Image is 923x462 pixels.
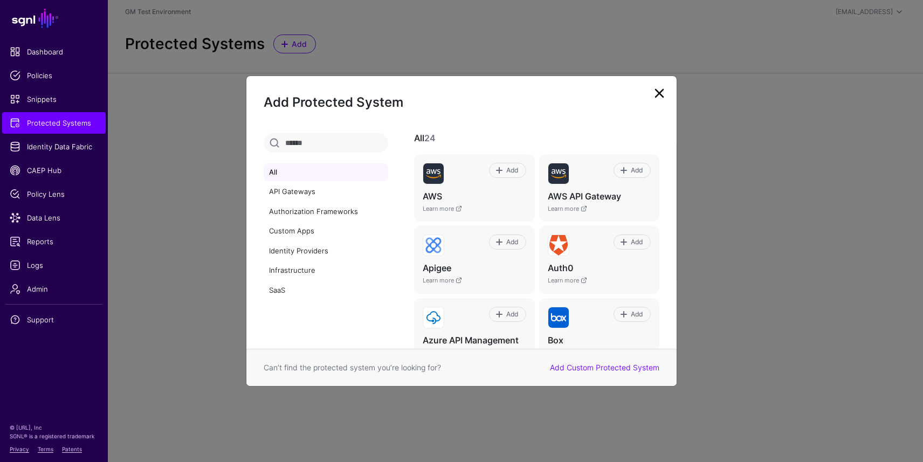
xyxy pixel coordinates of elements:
img: svg+xml;base64,PHN2ZyB3aWR0aD0iNjQiIGhlaWdodD0iNjQiIHZpZXdCb3g9IjAgMCA2NCA2NCIgZmlsbD0ibm9uZSIgeG... [548,163,569,184]
a: SaaS [264,281,388,300]
a: Learn more [548,205,587,212]
span: Can’t find the protected system you’re looking for? [264,363,441,372]
img: svg+xml;base64,PHN2ZyB3aWR0aD0iNjQiIGhlaWdodD0iNjQiIHZpZXdCb3g9IjAgMCA2NCA2NCIgZmlsbD0ibm9uZSIgeG... [548,307,569,328]
a: Add [614,163,651,178]
a: Learn more [423,205,462,212]
a: Learn more [423,277,462,284]
h4: AWS [423,191,526,202]
h4: Apigee [423,263,526,274]
a: API Gateways [264,183,388,201]
span: Add [505,237,519,247]
a: Add [614,235,651,250]
img: svg+xml;base64,PHN2ZyB3aWR0aD0iMTE2IiBoZWlnaHQ9IjEyOSIgdmlld0JveD0iMCAwIDExNiAxMjkiIGZpbGw9Im5vbm... [548,235,569,256]
a: Identity Providers [264,242,388,260]
span: 24 [424,133,436,143]
a: Infrastructure [264,261,388,280]
h4: Azure API Management [423,335,526,346]
span: Add [505,309,519,319]
a: Custom Apps [264,222,388,240]
h4: AWS API Gateway [548,191,651,202]
span: Add [505,166,519,175]
a: Learn more [548,277,587,284]
h2: Add Protected System [264,93,659,112]
a: Add [489,235,526,250]
a: Add [489,307,526,322]
a: All [264,163,388,182]
img: svg+xml;base64,PHN2ZyB3aWR0aD0iNjQiIGhlaWdodD0iNjQiIHZpZXdCb3g9IjAgMCA2NCA2NCIgZmlsbD0ibm9uZSIgeG... [423,163,444,184]
img: svg+xml;base64,PHN2ZyB3aWR0aD0iNjQiIGhlaWdodD0iNjQiIHZpZXdCb3g9IjAgMCA2NCA2NCIgZmlsbD0ibm9uZSIgeG... [423,235,444,256]
span: Add [629,309,644,319]
h4: Box [548,335,651,346]
span: Add [629,166,644,175]
a: Add Custom Protected System [550,363,659,372]
h3: All [414,133,659,143]
h4: Auth0 [548,263,651,274]
span: Add [629,237,644,247]
img: svg+xml;base64,PHN2ZyB3aWR0aD0iNjQiIGhlaWdodD0iNjQiIHZpZXdCb3g9IjAgMCA2NCA2NCIgZmlsbD0ibm9uZSIgeG... [423,307,444,328]
a: Learn more [423,348,462,356]
a: Add [489,163,526,178]
a: Add [614,307,651,322]
a: Authorization Frameworks [264,203,388,221]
